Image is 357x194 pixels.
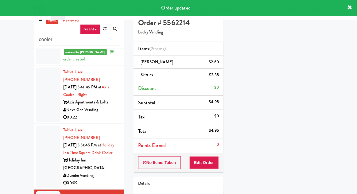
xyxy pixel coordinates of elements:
[64,179,120,187] div: 00:09
[138,19,219,27] h4: Order # 5562214
[141,72,153,78] span: Skittles
[64,114,120,121] div: 00:22
[64,127,100,141] a: Tablet User· [PHONE_NUMBER]
[34,124,124,190] li: Tablet User· [PHONE_NUMBER][DATE] 5:51:45 PM atHoliday Inn Time Square Drink CoolerHoliday Inn [G...
[64,84,109,98] a: Axis Cooler - Right
[64,69,100,83] span: · [PHONE_NUMBER]
[64,99,120,106] div: Axis Apartments & Lofts
[149,45,166,52] span: (2 )
[64,172,120,180] div: Dumbo Vending
[80,24,100,34] a: recent
[138,45,166,52] span: Items
[189,156,219,169] button: Edit Order
[138,142,166,149] span: Points Earned
[138,99,156,106] span: Subtotal
[209,58,219,66] div: $2.60
[138,156,181,169] button: No Items Taken
[64,69,100,83] a: Tablet User· [PHONE_NUMBER]
[64,84,102,90] span: [DATE] 5:41:49 PM at
[214,112,219,120] div: $0
[64,49,107,55] span: reviewed by [PERSON_NAME]
[64,106,120,114] div: Next-Gen Vending
[161,4,191,11] span: Order updated
[209,127,219,134] div: $4.95
[138,30,219,35] h5: Lucky Vending
[209,98,219,106] div: $4.95
[61,17,80,24] a: reviewed
[64,142,102,148] span: [DATE] 5:51:45 PM at
[138,85,157,92] span: Discount
[39,34,120,45] input: Search vision orders
[214,84,219,91] div: $0
[153,45,165,52] ng-pluralize: items
[209,71,219,79] div: $2.35
[46,17,59,24] a: inbox
[138,128,148,135] span: Total
[138,180,219,188] div: Details
[64,157,120,172] div: Holiday Inn [GEOGRAPHIC_DATA]
[64,142,114,156] a: Holiday Inn Time Square Drink Cooler
[34,66,124,124] li: Tablet User· [PHONE_NUMBER][DATE] 5:41:49 PM atAxis Cooler - RightAxis Apartments & LoftsNext-Gen...
[64,127,100,141] span: · [PHONE_NUMBER]
[138,113,145,120] span: Tax
[141,59,173,65] span: [PERSON_NAME]
[216,141,219,149] div: 0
